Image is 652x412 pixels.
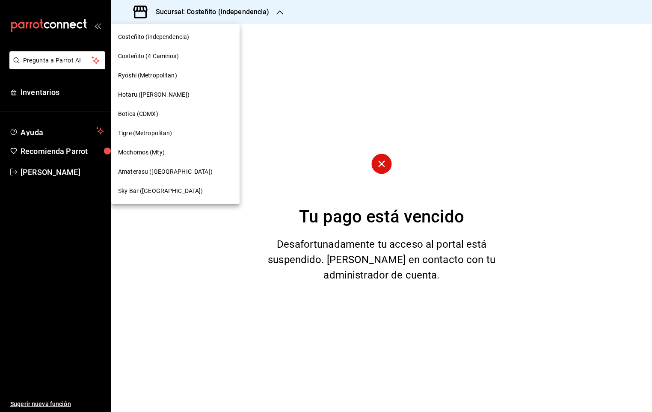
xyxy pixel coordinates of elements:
[118,52,179,61] span: Costeñito (4 Caminos)
[118,110,158,119] span: Botica (CDMX)
[118,167,213,176] span: Amaterasu ([GEOGRAPHIC_DATA])
[111,143,240,162] div: Mochomos (Mty)
[111,27,240,47] div: Costeñito (independencia)
[118,33,189,41] span: Costeñito (independencia)
[118,71,177,80] span: Ryoshi (Metropolitan)
[118,148,165,157] span: Mochomos (Mty)
[111,162,240,181] div: Amaterasu ([GEOGRAPHIC_DATA])
[118,90,190,99] span: Hotaru ([PERSON_NAME])
[111,181,240,201] div: Sky Bar ([GEOGRAPHIC_DATA])
[118,187,203,196] span: Sky Bar ([GEOGRAPHIC_DATA])
[111,104,240,124] div: Botica (CDMX)
[111,124,240,143] div: Tigre (Metropolitan)
[111,85,240,104] div: Hotaru ([PERSON_NAME])
[111,66,240,85] div: Ryoshi (Metropolitan)
[118,129,172,138] span: Tigre (Metropolitan)
[111,47,240,66] div: Costeñito (4 Caminos)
